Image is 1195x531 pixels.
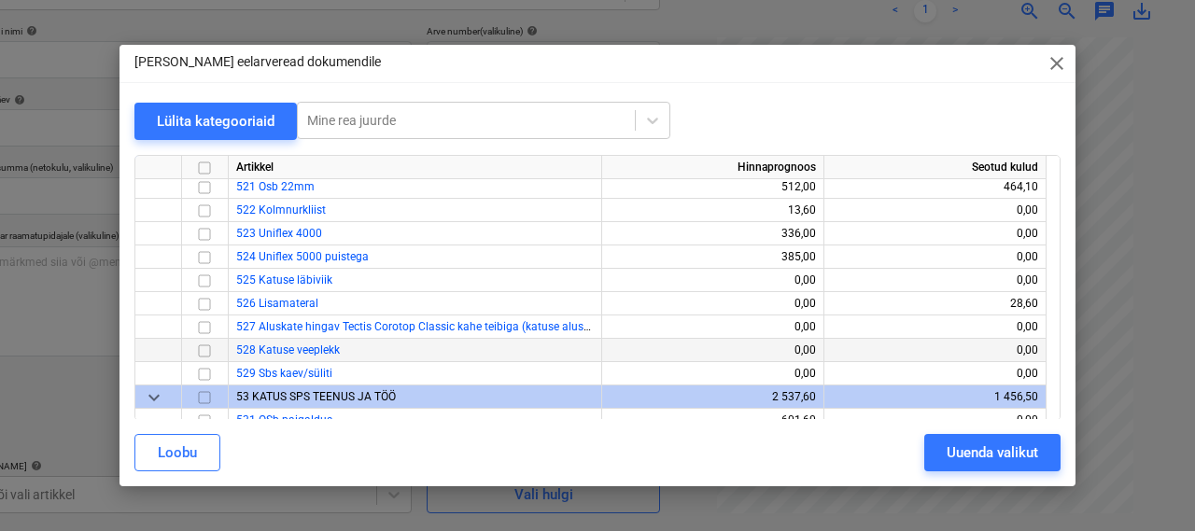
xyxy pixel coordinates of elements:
[236,273,332,286] a: 525 Katuse läbiviik
[610,199,816,222] div: 13,60
[610,339,816,362] div: 0,00
[143,386,165,409] span: keyboard_arrow_down
[236,180,315,193] a: 521 Osb 22mm
[157,109,274,133] div: Lülita kategooriaid
[824,156,1047,179] div: Seotud kulud
[832,222,1038,245] div: 0,00
[832,245,1038,269] div: 0,00
[236,203,326,217] a: 522 Kolmnurkliist
[832,362,1038,385] div: 0,00
[610,315,816,339] div: 0,00
[236,390,396,403] span: 53 KATUS SPS TEENUS JA TÖÖ
[832,292,1038,315] div: 28,60
[924,434,1061,471] button: Uuenda valikut
[158,440,197,465] div: Loobu
[236,227,322,240] a: 523 Uniflex 4000
[947,440,1038,465] div: Uuenda valikut
[832,409,1038,432] div: 0,00
[236,250,369,263] a: 524 Uniflex 5000 puistega
[236,413,332,426] a: 531 OSb paigaldus
[832,269,1038,292] div: 0,00
[236,343,340,356] a: 528 Katuse veeplekk
[610,245,816,269] div: 385,00
[236,297,318,310] a: 526 Lisamateral
[610,385,816,409] div: 2 537,60
[610,409,816,432] div: 601,60
[832,175,1038,199] div: 464,10
[134,434,220,471] button: Loobu
[236,367,332,380] a: 529 Sbs kaev/süliti
[610,269,816,292] div: 0,00
[610,362,816,385] div: 0,00
[236,320,705,333] a: 527 Aluskate hingav Tectis Corotop Classic kahe teibiga (katuse aluskate) 75m2 130g/m2 1r
[832,315,1038,339] div: 0,00
[832,339,1038,362] div: 0,00
[134,52,381,72] p: [PERSON_NAME] eelarveread dokumendile
[610,175,816,199] div: 512,00
[134,103,297,140] button: Lülita kategooriaid
[832,199,1038,222] div: 0,00
[610,222,816,245] div: 336,00
[1046,52,1068,75] span: close
[832,385,1038,409] div: 1 456,50
[602,156,824,179] div: Hinnaprognoos
[229,156,602,179] div: Artikkel
[610,292,816,315] div: 0,00
[1102,441,1195,531] iframe: Chat Widget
